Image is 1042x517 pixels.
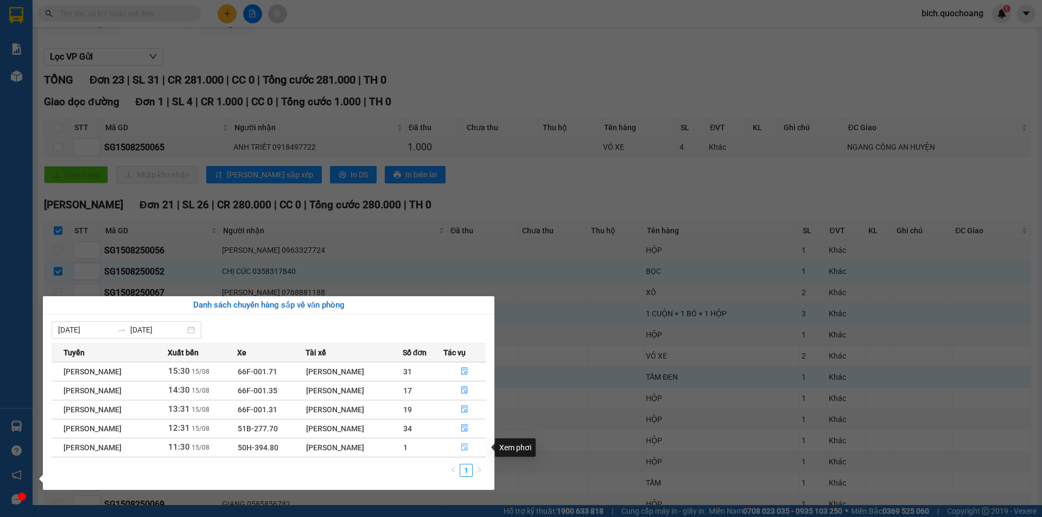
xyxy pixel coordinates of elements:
span: Xuất bến [168,347,199,359]
button: file-done [444,363,486,380]
span: file-done [461,405,468,414]
div: TỊNH THỚI,[PERSON_NAME] LÃNH, [GEOGRAPHIC_DATA] [9,50,119,103]
span: [PERSON_NAME] [63,443,122,452]
button: file-done [444,439,486,456]
span: [PERSON_NAME] [63,367,122,376]
span: 15/08 [192,406,209,413]
span: file-done [461,367,468,376]
span: 15/08 [192,425,209,432]
div: TUYỀN [127,34,237,47]
span: 50H-394.80 [238,443,278,452]
button: right [473,464,486,477]
span: 51B-277.70 [238,424,278,433]
span: left [450,467,456,473]
span: to [117,325,126,334]
span: 15/08 [192,387,209,394]
span: 34 [403,424,412,433]
div: [GEOGRAPHIC_DATA] [127,9,237,34]
span: swap-right [117,325,126,334]
div: 0389272564 [127,47,237,62]
span: 11:30 [168,442,190,452]
span: 1 [403,443,408,452]
span: Tác vụ [443,347,466,359]
button: file-done [444,401,486,418]
span: 66F-001.71 [238,367,277,376]
span: [PERSON_NAME] [63,405,122,414]
div: Danh sách chuyến hàng sắp về văn phòng [52,299,486,312]
span: [PERSON_NAME] [63,386,122,395]
input: Đến ngày [130,324,185,336]
div: [PERSON_NAME] [306,385,402,397]
span: 66F-001.35 [238,386,277,395]
div: [PERSON_NAME] [306,442,402,454]
span: 13:31 [168,404,190,414]
span: 15:30 [168,366,190,376]
span: 14:30 [168,385,190,395]
div: [PERSON_NAME] [306,404,402,416]
span: 66F-001.31 [238,405,277,414]
span: 17 [403,386,412,395]
div: [PERSON_NAME] [9,9,119,22]
button: file-done [444,382,486,399]
input: Từ ngày [58,324,113,336]
span: 12:31 [168,423,190,433]
span: Số đơn [403,347,427,359]
div: [PERSON_NAME] [306,423,402,435]
li: Next Page [473,464,486,477]
span: 15/08 [192,368,209,375]
span: Tuyến [63,347,85,359]
span: Tài xế [306,347,326,359]
span: file-done [461,443,468,452]
span: file-done [461,386,468,395]
div: [PERSON_NAME] [306,366,402,378]
span: [PERSON_NAME] [63,424,122,433]
span: file-done [461,424,468,433]
span: Nhận: [127,9,153,21]
a: 1 [460,464,472,476]
span: Gửi: [9,10,26,22]
span: right [476,467,482,473]
span: 19 [403,405,412,414]
button: left [447,464,460,477]
div: 0395424531 [9,35,119,50]
div: Xem phơi [495,438,536,457]
button: file-done [444,420,486,437]
span: 31 [403,367,412,376]
li: Previous Page [447,464,460,477]
span: 15/08 [192,444,209,451]
span: Xe [237,347,246,359]
div: [PERSON_NAME] [9,22,119,35]
li: 1 [460,464,473,477]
